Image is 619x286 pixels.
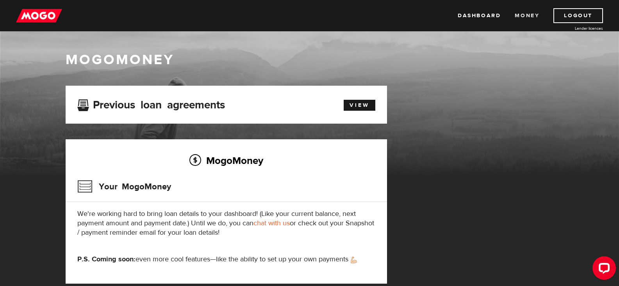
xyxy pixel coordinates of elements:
a: View [344,100,375,111]
h3: Previous loan agreements [77,99,225,109]
h2: MogoMoney [77,152,375,169]
p: We're working hard to bring loan details to your dashboard! (Like your current balance, next paym... [77,209,375,237]
h3: Your MogoMoney [77,176,171,197]
a: Money [515,8,539,23]
img: strong arm emoji [351,257,357,263]
a: Dashboard [458,8,501,23]
a: Lender licences [544,25,603,31]
p: even more cool features—like the ability to set up your own payments [77,255,375,264]
strong: P.S. Coming soon: [77,255,136,264]
a: Logout [553,8,603,23]
iframe: LiveChat chat widget [586,253,619,286]
a: chat with us [253,219,290,228]
img: mogo_logo-11ee424be714fa7cbb0f0f49df9e16ec.png [16,8,62,23]
h1: MogoMoney [66,52,554,68]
